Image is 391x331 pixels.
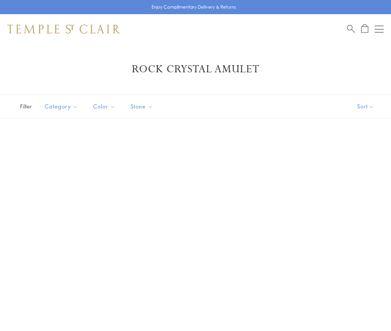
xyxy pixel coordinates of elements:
[125,98,159,115] button: Stone
[361,24,368,34] a: Open Shopping Bag
[88,98,121,115] button: Color
[152,3,236,11] p: Enjoy Complimentary Delivery & Returns
[41,102,84,111] span: Category
[7,25,120,34] img: Temple St. Clair
[375,25,384,34] button: Open navigation
[340,95,391,118] button: Show sort by
[89,102,121,111] span: Color
[19,63,372,76] h1: Rock Crystal Amulet
[39,98,84,115] button: Category
[347,24,355,34] a: Search
[127,102,159,111] span: Stone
